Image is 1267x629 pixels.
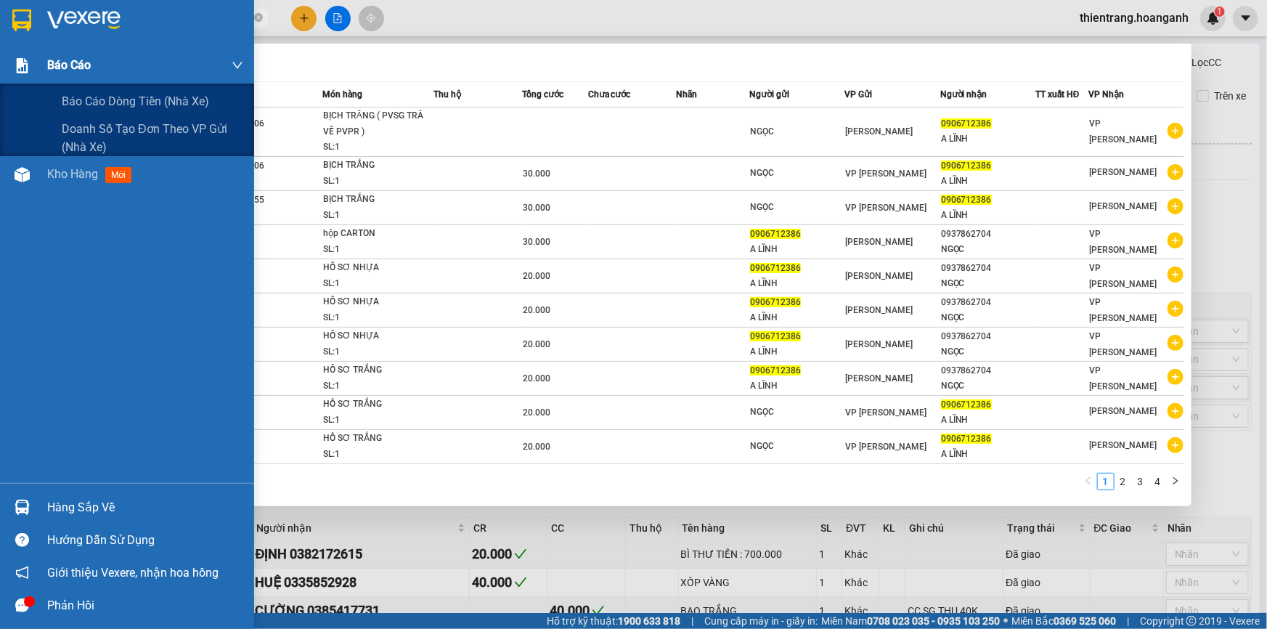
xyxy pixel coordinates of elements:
span: close-circle [254,12,263,25]
span: plus-circle [1168,123,1184,139]
span: mới [105,167,131,183]
span: 0906712386 [941,434,992,444]
div: A LĨNH [750,378,844,394]
span: right [1171,476,1180,485]
div: SL: 1 [323,174,432,190]
div: A LĨNH [750,344,844,360]
span: VP Gửi [844,89,872,100]
span: 0906712386 [750,229,801,239]
span: VP [PERSON_NAME] [845,407,926,418]
span: 20.000 [523,407,550,418]
span: Báo cáo dòng tiền (nhà xe) [62,92,209,110]
div: A LĨNH [941,413,1035,428]
img: warehouse-icon [15,500,30,515]
img: logo-vxr [12,9,31,31]
span: 20.000 [523,305,550,315]
li: 2 [1115,473,1132,490]
div: NGỌC [941,242,1035,257]
span: Báo cáo [47,56,91,74]
div: A LĨNH [750,310,844,325]
span: [PERSON_NAME] [845,271,913,281]
span: plus-circle [1168,232,1184,248]
span: [PERSON_NAME] [845,305,913,315]
div: HỒ SƠ TRẮNG [323,397,432,413]
div: NGỌC [750,439,844,454]
span: VP [PERSON_NAME] [1089,118,1157,145]
span: TT xuất HĐ [1035,89,1080,100]
div: A LĨNH [941,174,1035,189]
div: HỒ SƠ NHỰA [323,294,432,310]
span: [PERSON_NAME] [1089,406,1157,416]
a: 3 [1133,474,1149,490]
div: SL: 1 [323,378,432,394]
div: SL: 1 [323,344,432,360]
div: A LĨNH [750,276,844,291]
span: 0906712386 [750,263,801,273]
span: Giới thiệu Vexere, nhận hoa hồng [47,564,219,582]
div: NGỌC [750,124,844,139]
span: [PERSON_NAME] [845,339,913,349]
div: 0937862704 [941,295,1035,310]
span: Thu hộ [433,89,461,100]
span: notification [15,566,29,580]
span: down [232,60,243,71]
div: Phản hồi [47,595,243,617]
div: A LĨNH [941,208,1035,223]
span: [PERSON_NAME] [845,126,913,137]
div: BỊCH TRĂNG ( PVSG TRẢ VỀ PVPR ) [323,108,432,139]
div: HỒ SƠ TRẮNG [323,431,432,447]
span: 0906712386 [750,297,801,307]
span: close-circle [254,13,263,22]
div: SL: 1 [323,447,432,463]
div: SL: 1 [323,242,432,258]
a: 1 [1098,474,1114,490]
li: 4 [1149,473,1167,490]
span: VP [PERSON_NAME] [1089,297,1157,323]
div: BỊCH TRẮNG [323,158,432,174]
span: VP [PERSON_NAME] [1089,263,1157,289]
span: [PERSON_NAME] [1089,167,1157,177]
span: 30.000 [523,169,550,179]
span: [PERSON_NAME] [845,237,913,247]
span: left [1084,476,1093,485]
div: NGỌC [750,166,844,181]
div: hộp CARTON [323,226,432,242]
li: 3 [1132,473,1149,490]
span: VP [PERSON_NAME] [845,169,926,179]
button: right [1167,473,1184,490]
span: 0906712386 [941,399,992,410]
span: plus-circle [1168,164,1184,180]
div: 0937862704 [941,363,1035,378]
div: NGỌC [941,276,1035,291]
div: HỒ SƠ NHỰA [323,260,432,276]
div: 0937862704 [941,227,1035,242]
span: Chưa cước [588,89,631,100]
span: 0906712386 [941,161,992,171]
span: Kho hàng [47,167,98,181]
div: 0937862704 [941,329,1035,344]
button: left [1080,473,1097,490]
div: NGỌC [941,378,1035,394]
span: plus-circle [1168,369,1184,385]
span: [PERSON_NAME] [845,373,913,384]
div: NGỌC [750,200,844,215]
span: Nhãn [676,89,697,100]
span: 0906712386 [941,118,992,129]
span: Tổng cước [522,89,563,100]
div: SL: 1 [323,310,432,326]
span: plus-circle [1168,437,1184,453]
span: Người nhận [940,89,987,100]
div: HỒ SƠ NHỰA [323,328,432,344]
span: 0906712386 [750,365,801,376]
div: 0937862704 [941,261,1035,276]
span: 20.000 [523,373,550,384]
span: 20.000 [523,442,550,452]
div: HỒ SƠ TRẮNG [323,362,432,378]
li: Previous Page [1080,473,1097,490]
div: A LĨNH [750,242,844,257]
li: Next Page [1167,473,1184,490]
div: A LĨNH [941,447,1035,462]
span: Người gửi [749,89,789,100]
span: [PERSON_NAME] [1089,201,1157,211]
span: 0906712386 [941,195,992,205]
